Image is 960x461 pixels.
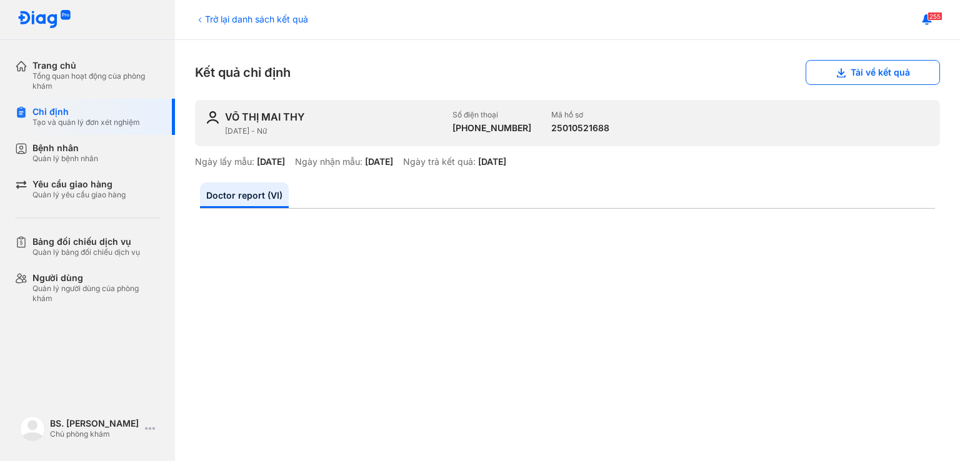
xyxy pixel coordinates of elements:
[225,110,304,124] div: VÕ THỊ MAI THY
[32,236,140,247] div: Bảng đối chiếu dịch vụ
[32,117,140,127] div: Tạo và quản lý đơn xét nghiệm
[200,182,289,208] a: Doctor report (VI)
[225,126,442,136] div: [DATE] - Nữ
[50,429,140,439] div: Chủ phòng khám
[32,142,98,154] div: Bệnh nhân
[452,122,531,134] div: [PHONE_NUMBER]
[205,110,220,125] img: user-icon
[32,190,126,200] div: Quản lý yêu cầu giao hàng
[551,122,609,134] div: 25010521688
[32,60,160,71] div: Trang chủ
[257,156,285,167] div: [DATE]
[32,71,160,91] div: Tổng quan hoạt động của phòng khám
[32,154,98,164] div: Quản lý bệnh nhân
[50,418,140,429] div: BS. [PERSON_NAME]
[32,272,160,284] div: Người dùng
[20,416,45,441] img: logo
[195,12,308,26] div: Trở lại danh sách kết quả
[295,156,362,167] div: Ngày nhận mẫu:
[195,156,254,167] div: Ngày lấy mẫu:
[927,12,942,21] span: 255
[32,106,140,117] div: Chỉ định
[806,60,940,85] button: Tải về kết quả
[32,284,160,304] div: Quản lý người dùng của phòng khám
[403,156,476,167] div: Ngày trả kết quả:
[32,247,140,257] div: Quản lý bảng đối chiếu dịch vụ
[551,110,609,120] div: Mã hồ sơ
[478,156,506,167] div: [DATE]
[452,110,531,120] div: Số điện thoại
[365,156,393,167] div: [DATE]
[17,10,71,29] img: logo
[195,60,940,85] div: Kết quả chỉ định
[32,179,126,190] div: Yêu cầu giao hàng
